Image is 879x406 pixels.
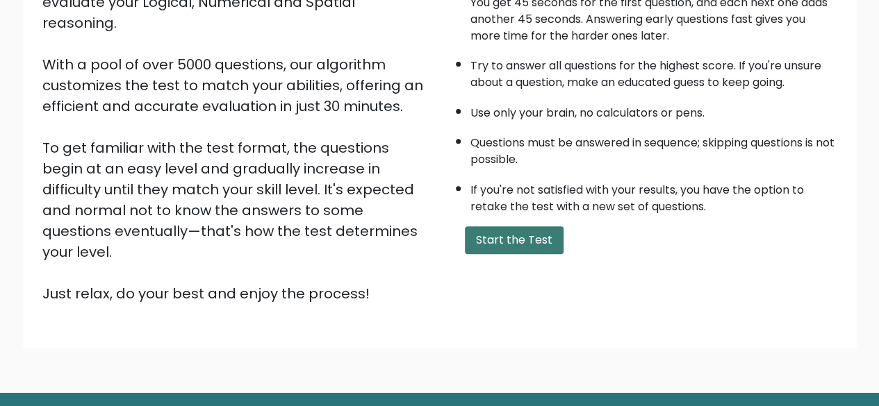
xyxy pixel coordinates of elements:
[465,226,564,254] button: Start the Test
[470,128,837,168] li: Questions must be answered in sequence; skipping questions is not possible.
[470,175,837,215] li: If you're not satisfied with your results, you have the option to retake the test with a new set ...
[470,98,837,121] li: Use only your brain, no calculators or pens.
[470,51,837,91] li: Try to answer all questions for the highest score. If you're unsure about a question, make an edu...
